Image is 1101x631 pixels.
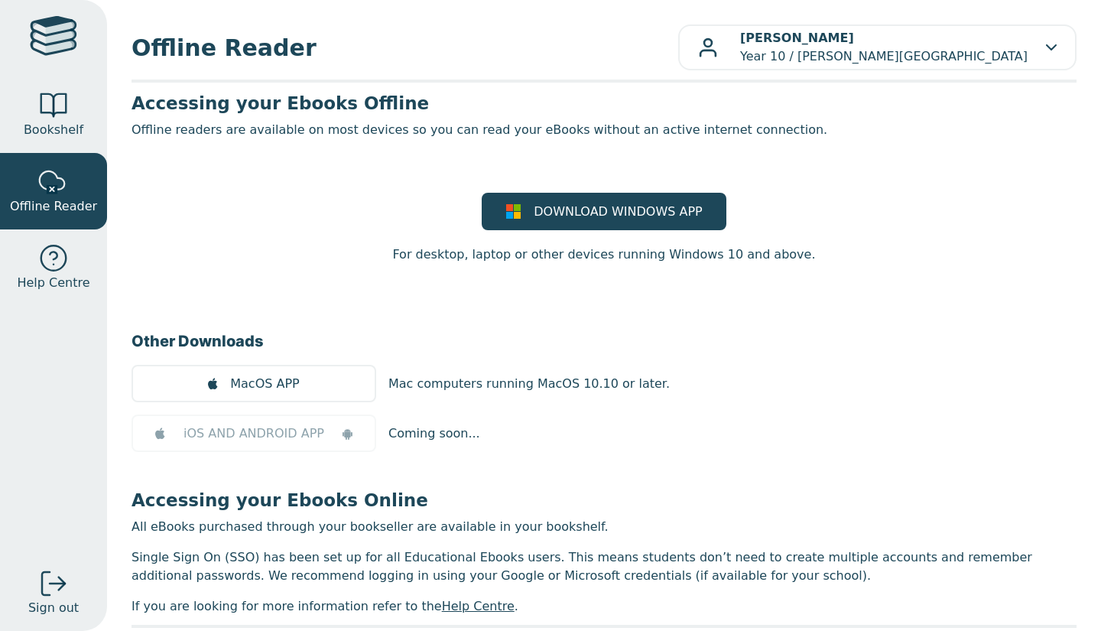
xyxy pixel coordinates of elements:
[132,518,1077,536] p: All eBooks purchased through your bookseller are available in your bookshelf.
[183,424,324,443] span: iOS AND ANDROID APP
[678,24,1077,70] button: [PERSON_NAME]Year 10 / [PERSON_NAME][GEOGRAPHIC_DATA]
[740,29,1028,66] p: Year 10 / [PERSON_NAME][GEOGRAPHIC_DATA]
[132,121,1077,139] p: Offline readers are available on most devices so you can read your eBooks without an active inter...
[740,31,854,45] b: [PERSON_NAME]
[132,330,1077,353] h3: Other Downloads
[392,246,815,264] p: For desktop, laptop or other devices running Windows 10 and above.
[132,489,1077,512] h3: Accessing your Ebooks Online
[17,274,89,292] span: Help Centre
[10,197,97,216] span: Offline Reader
[534,203,702,221] span: DOWNLOAD WINDOWS APP
[28,599,79,617] span: Sign out
[132,31,678,65] span: Offline Reader
[442,599,515,613] a: Help Centre
[230,375,299,393] span: MacOS APP
[132,365,376,402] a: MacOS APP
[132,548,1077,585] p: Single Sign On (SSO) has been set up for all Educational Ebooks users. This means students don’t ...
[482,193,726,230] a: DOWNLOAD WINDOWS APP
[24,121,83,139] span: Bookshelf
[132,597,1077,616] p: If you are looking for more information refer to the .
[132,92,1077,115] h3: Accessing your Ebooks Offline
[388,424,480,443] p: Coming soon...
[388,375,670,393] p: Mac computers running MacOS 10.10 or later.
